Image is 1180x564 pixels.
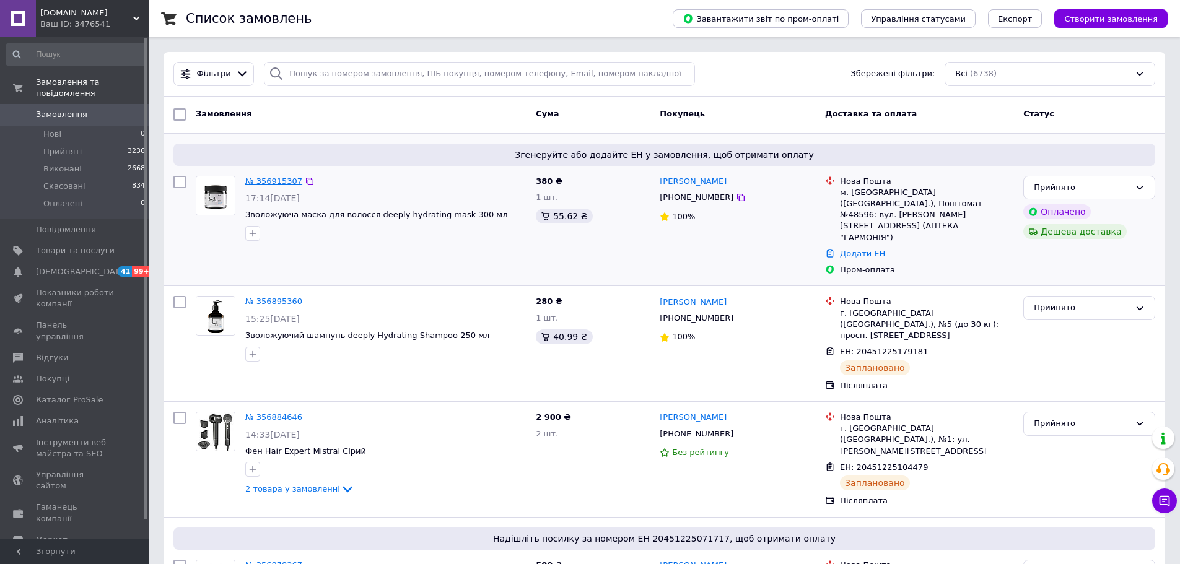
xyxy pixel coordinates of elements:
[128,163,145,175] span: 2668
[825,109,917,118] span: Доставка та оплата
[657,310,736,326] div: [PHONE_NUMBER]
[840,176,1013,187] div: Нова Пошта
[36,437,115,459] span: Інструменти веб-майстра та SEO
[840,347,928,356] span: ЕН: 20451225179181
[245,314,300,324] span: 15:25[DATE]
[43,198,82,209] span: Оплачені
[36,415,79,427] span: Аналітика
[40,19,149,30] div: Ваш ID: 3476541
[43,146,82,157] span: Прийняті
[43,129,61,140] span: Нові
[536,313,558,323] span: 1 шт.
[840,187,1013,243] div: м. [GEOGRAPHIC_DATA] ([GEOGRAPHIC_DATA].), Поштомат №48596: вул. [PERSON_NAME][STREET_ADDRESS] (А...
[6,43,146,66] input: Пошук
[245,430,300,440] span: 14:33[DATE]
[840,412,1013,423] div: Нова Пошта
[840,308,1013,342] div: г. [GEOGRAPHIC_DATA] ([GEOGRAPHIC_DATA].), №5 (до 30 кг): просп. [STREET_ADDRESS]
[840,296,1013,307] div: Нова Пошта
[536,193,558,202] span: 1 шт.
[536,429,558,438] span: 2 шт.
[36,534,68,545] span: Маркет
[673,9,849,28] button: Завантажити звіт по пром-оплаті
[840,462,928,472] span: ЕН: 20451225104479
[186,11,312,26] h1: Список замовлень
[536,329,592,344] div: 40.99 ₴
[660,412,727,423] a: [PERSON_NAME]
[36,287,115,310] span: Показники роботи компанії
[43,163,82,175] span: Виконані
[197,68,231,80] span: Фільтри
[36,394,103,406] span: Каталог ProSale
[536,109,559,118] span: Cума
[1042,14,1168,23] a: Створити замовлення
[871,14,966,24] span: Управління статусами
[196,176,235,215] a: Фото товару
[840,249,885,258] a: Додати ЕН
[36,501,115,524] span: Гаманець компанії
[536,297,562,306] span: 280 ₴
[245,446,366,456] a: Фен Hair Expert Mistral Сірий
[36,373,69,384] span: Покупці
[1023,109,1054,118] span: Статус
[1064,14,1158,24] span: Створити замовлення
[660,297,727,308] a: [PERSON_NAME]
[36,319,115,342] span: Панель управління
[840,475,910,490] div: Заплановано
[245,331,489,340] a: Зволожуючий шампунь deeply Hydrating Shampoo 250 мл
[178,532,1150,545] span: Надішліть посилку за номером ЕН 20451225071717, щоб отримати оплату
[660,109,705,118] span: Покупець
[672,448,729,457] span: Без рейтингу
[988,9,1042,28] button: Експорт
[132,266,152,277] span: 99+
[196,109,251,118] span: Замовлення
[196,297,235,335] img: Фото товару
[1023,204,1090,219] div: Оплачено
[970,69,997,78] span: (6738)
[657,189,736,206] div: [PHONE_NUMBER]
[40,7,133,19] span: superhair.com.ua
[840,380,1013,391] div: Післяплата
[36,245,115,256] span: Товари та послуги
[36,77,149,99] span: Замовлення та повідомлення
[245,484,355,493] a: 2 товара у замовленні
[43,181,85,192] span: Скасовані
[36,109,87,120] span: Замовлення
[141,129,145,140] span: 0
[1054,9,1168,28] button: Створити замовлення
[536,209,592,223] div: 55.62 ₴
[36,469,115,492] span: Управління сайтом
[196,412,235,451] img: Фото товару
[998,14,1033,24] span: Експорт
[178,149,1150,161] span: Згенеруйте або додайте ЕН у замовлення, щоб отримати оплату
[861,9,976,28] button: Управління статусами
[264,62,695,86] input: Пошук за номером замовлення, ПІБ покупця, номером телефону, Email, номером накладної
[840,264,1013,275] div: Пром-оплата
[536,412,570,422] span: 2 900 ₴
[840,360,910,375] div: Заплановано
[245,176,302,186] a: № 356915307
[840,495,1013,506] div: Післяплата
[1034,417,1130,430] div: Прийнято
[118,266,132,277] span: 41
[660,176,727,188] a: [PERSON_NAME]
[1034,181,1130,194] div: Прийнято
[955,68,968,80] span: Всі
[245,210,507,219] a: Зволожуюча маска для волосся deeply hydrating mask 300 мл
[672,212,695,221] span: 100%
[36,352,68,363] span: Відгуки
[36,266,128,277] span: [DEMOGRAPHIC_DATA]
[128,146,145,157] span: 3236
[1023,224,1126,239] div: Дешева доставка
[196,176,235,215] img: Фото товару
[1152,488,1177,513] button: Чат з покупцем
[850,68,935,80] span: Збережені фільтри:
[245,193,300,203] span: 17:14[DATE]
[245,297,302,306] a: № 356895360
[536,176,562,186] span: 380 ₴
[1034,302,1130,315] div: Прийнято
[141,198,145,209] span: 0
